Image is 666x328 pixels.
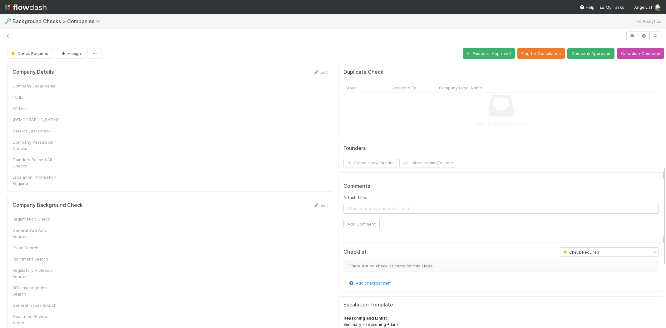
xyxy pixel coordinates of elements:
div: Company Passed All Checks [12,139,59,152]
h5: Checklist [343,249,367,255]
div: FC ID [12,94,59,100]
button: Canadian Company [617,48,664,59]
button: Company Approved [567,48,614,59]
div: Escalation Review Notes [12,313,59,326]
span: Company Legal Name [439,85,482,91]
span: Stage [345,85,357,91]
a: Edit [313,70,328,75]
span: Check Required [10,51,48,56]
img: logo-inverted-e16ddd16eac7371096b0.svg [5,2,47,12]
strong: Reasoning and Links: [343,316,387,321]
button: Check Required [7,48,52,59]
div: [DEMOGRAPHIC_DATA]? [12,117,59,123]
span: No Companies [476,118,527,130]
button: All Founders Approved [463,48,515,59]
h5: Founders [343,145,366,152]
div: Help [580,4,594,10]
h5: Escalation Template [343,302,659,308]
span: Background Checks > Companies [12,18,103,24]
div: Date of Last Check [12,128,59,134]
div: Escalation Information Required [12,174,59,186]
h5: Company Background Check [12,202,83,208]
span: Choose or drag and drop file(s) [344,203,659,213]
h5: Comments [343,183,659,189]
label: Attach files: [343,194,367,201]
span: AngelList [634,5,652,10]
a: My Tasks [599,4,624,10]
button: Link an existingFounder [399,159,456,167]
span: Assigned To [392,85,417,91]
div: General Issues Search [12,302,59,308]
div: General Bad Acts Search [12,227,59,240]
a: Analytics [636,17,661,25]
div: Indictment Search [12,256,59,262]
span: Check Required [562,250,599,255]
div: Regulatory Violation Search [12,267,59,280]
span: My Tasks [599,5,624,10]
span: 🔎 [5,18,11,24]
button: Flag for Compliance [517,48,565,59]
div: Company Legal Name [12,83,59,89]
div: Founders Passed All Checks [12,157,59,169]
div: Fraud Search [12,245,59,251]
button: Add Comment [343,219,380,229]
a: Edit [313,203,328,208]
div: FC Link [12,105,59,112]
div: SEC Investigation Search [12,285,59,297]
h5: Company Details [12,69,54,75]
button: Create a newFounder [343,159,397,167]
div: There are no checklist items for this stage. [343,260,659,272]
button: Assign [55,48,85,59]
h5: Duplicate Check [343,69,383,75]
div: Registration Check [12,216,59,222]
img: avatar_5106bb14-94e9-4897-80de-6ae81081f36d.png [655,4,661,11]
a: Add checklist item [348,281,392,286]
